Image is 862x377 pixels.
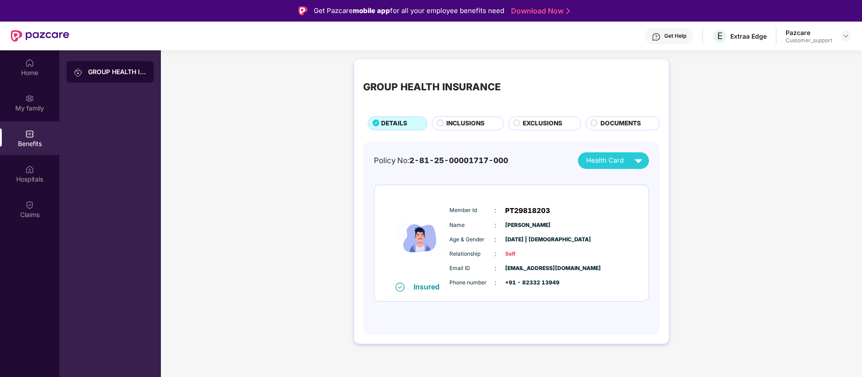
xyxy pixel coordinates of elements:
img: svg+xml;base64,PHN2ZyB3aWR0aD0iMjAiIGhlaWdodD0iMjAiIHZpZXdCb3g9IjAgMCAyMCAyMCIgZmlsbD0ibm9uZSIgeG... [74,68,83,77]
div: Policy No: [374,155,508,166]
span: Email ID [449,264,494,273]
div: GROUP HEALTH INSURANCE [88,67,147,76]
div: Insured [413,282,445,291]
div: Pazcare [786,28,832,37]
span: [DATE] | [DEMOGRAPHIC_DATA] [505,235,550,244]
span: Member Id [449,206,494,215]
span: PT29818203 [505,205,550,216]
span: Relationship [449,250,494,258]
span: INCLUSIONS [446,119,484,129]
span: EXCLUSIONS [523,119,562,129]
a: Download Now [511,6,567,16]
span: : [494,249,496,259]
span: Phone number [449,279,494,287]
img: svg+xml;base64,PHN2ZyB3aWR0aD0iMjAiIGhlaWdodD0iMjAiIHZpZXdCb3g9IjAgMCAyMCAyMCIgZmlsbD0ibm9uZSIgeG... [25,94,34,103]
span: Name [449,221,494,230]
span: DETAILS [381,119,407,129]
img: Stroke [566,6,570,16]
img: svg+xml;base64,PHN2ZyBpZD0iQmVuZWZpdHMiIHhtbG5zPSJodHRwOi8vd3d3LnczLm9yZy8yMDAwL3N2ZyIgd2lkdGg9Ij... [25,129,34,138]
span: : [494,263,496,273]
span: DOCUMENTS [600,119,641,129]
span: : [494,235,496,244]
span: 2-81-25-00001717-000 [409,156,508,165]
img: svg+xml;base64,PHN2ZyBpZD0iQ2xhaW0iIHhtbG5zPSJodHRwOi8vd3d3LnczLm9yZy8yMDAwL3N2ZyIgd2lkdGg9IjIwIi... [25,200,34,209]
span: [EMAIL_ADDRESS][DOMAIN_NAME] [505,264,550,273]
img: svg+xml;base64,PHN2ZyBpZD0iSG9tZSIgeG1sbnM9Imh0dHA6Ly93d3cudzMub3JnLzIwMDAvc3ZnIiB3aWR0aD0iMjAiIG... [25,58,34,67]
div: Extraa Edge [730,32,767,40]
img: Logo [298,6,307,15]
button: Health Card [578,152,649,169]
span: [PERSON_NAME] [505,221,550,230]
span: Age & Gender [449,235,494,244]
img: svg+xml;base64,PHN2ZyB4bWxucz0iaHR0cDovL3d3dy53My5vcmcvMjAwMC9zdmciIHZpZXdCb3g9IjAgMCAyNCAyNCIgd2... [631,153,646,169]
img: svg+xml;base64,PHN2ZyBpZD0iRHJvcGRvd24tMzJ4MzIiIHhtbG5zPSJodHRwOi8vd3d3LnczLm9yZy8yMDAwL3N2ZyIgd2... [842,32,849,40]
span: Self [505,250,550,258]
img: New Pazcare Logo [11,30,69,42]
strong: mobile app [353,6,390,15]
span: E [717,31,723,41]
span: : [494,205,496,215]
div: Get Pazcare for all your employee benefits need [314,5,504,16]
span: +91 - 82332 13949 [505,279,550,287]
img: svg+xml;base64,PHN2ZyBpZD0iSG9zcGl0YWxzIiB4bWxucz0iaHR0cDovL3d3dy53My5vcmcvMjAwMC9zdmciIHdpZHRoPS... [25,165,34,174]
img: svg+xml;base64,PHN2ZyB4bWxucz0iaHR0cDovL3d3dy53My5vcmcvMjAwMC9zdmciIHdpZHRoPSIxNiIgaGVpZ2h0PSIxNi... [395,283,404,292]
span: : [494,278,496,288]
span: Health Card [586,155,624,166]
div: Get Help [664,32,686,40]
div: GROUP HEALTH INSURANCE [363,79,501,94]
div: Customer_support [786,37,832,44]
span: : [494,220,496,230]
img: icon [393,195,447,282]
img: svg+xml;base64,PHN2ZyBpZD0iSGVscC0zMngzMiIgeG1sbnM9Imh0dHA6Ly93d3cudzMub3JnLzIwMDAvc3ZnIiB3aWR0aD... [652,32,661,41]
